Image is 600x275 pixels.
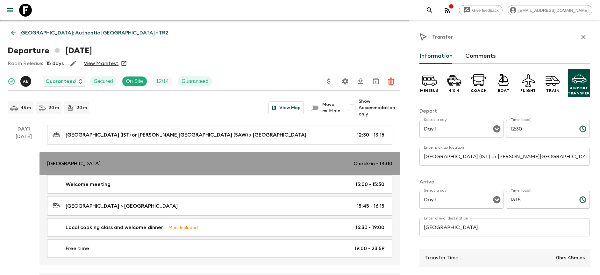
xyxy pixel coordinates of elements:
[469,8,502,13] span: Give feedback
[47,218,392,237] a: Local cooking class and welcome dinnerMeal Included16:30 - 19:00
[66,224,163,231] p: Local cooking class and welcome dinner
[369,75,382,88] button: Archive (Completed, Cancelled or Unsynced Departures only)
[459,5,503,15] a: Give feedback
[20,105,31,111] p: 45 m
[506,191,574,209] input: hh:mm
[424,216,468,221] label: Enter arrival destination
[46,78,76,85] p: Guaranteed
[152,76,173,86] div: Trip Fill
[19,29,168,37] p: [GEOGRAPHIC_DATA]: Authentic [GEOGRAPHIC_DATA] • TR2
[354,75,367,88] button: Download CSV
[94,78,113,85] p: Secured
[576,193,589,206] button: Choose time, selected time is 1:15 PM
[46,60,64,67] p: 15 days
[357,202,384,210] p: 15:45 - 16:15
[419,178,590,186] p: Arrive
[511,117,531,123] label: Time (local)
[498,88,509,93] p: Boat
[39,152,400,175] a: [GEOGRAPHIC_DATA]Check-in - 14:00
[355,224,384,231] p: 16:30 - 19:00
[66,181,111,188] p: Welcome meeting
[322,101,341,114] span: Move multiple
[354,160,392,167] p: Check-in - 14:00
[465,48,496,64] button: Comments
[268,101,304,114] button: View Map
[8,78,15,85] svg: Synced Successfully
[576,123,589,135] button: Choose time, selected time is 12:30 PM
[4,4,17,17] button: menu
[357,131,384,139] p: 12:30 - 13:15
[508,5,592,15] div: [EMAIL_ADDRESS][DOMAIN_NAME]
[420,88,438,93] p: Minibus
[182,78,209,85] p: Guaranteed
[168,224,198,231] p: Meal Included
[492,195,501,204] button: Open
[49,105,59,111] p: 30 m
[126,78,143,85] p: On Site
[47,125,392,145] a: [GEOGRAPHIC_DATA] (IST) or [PERSON_NAME][GEOGRAPHIC_DATA] (SAW) > [GEOGRAPHIC_DATA]12:30 - 13:15
[66,202,178,210] p: [GEOGRAPHIC_DATA] > [GEOGRAPHIC_DATA]
[20,78,32,83] span: Alp Edward Watmough
[47,196,392,216] a: [GEOGRAPHIC_DATA] > [GEOGRAPHIC_DATA]15:45 - 16:15
[16,133,32,265] div: [DATE]
[515,8,592,13] span: [EMAIL_ADDRESS][DOMAIN_NAME]
[385,75,397,88] button: Delete
[47,175,392,194] a: Welcome meeting15:00 - 15:30
[77,105,87,111] p: 30 m
[20,76,32,87] button: AE
[47,239,392,258] a: Free time19:00 - 23:59
[23,79,29,84] p: A E
[419,48,453,64] button: Information
[339,75,352,88] button: Settings
[359,98,400,117] span: Show Accommodation only
[511,188,531,193] label: Time (local)
[354,245,384,252] p: 19:00 - 23:59
[448,88,460,93] p: 4 x 4
[419,107,590,115] p: Depart
[8,60,43,67] p: Room Release:
[8,125,39,133] p: Day 1
[355,181,384,188] p: 15:00 - 15:30
[156,78,169,85] p: 12 / 14
[66,131,306,139] p: [GEOGRAPHIC_DATA] (IST) or [PERSON_NAME][GEOGRAPHIC_DATA] (SAW) > [GEOGRAPHIC_DATA]
[506,120,574,138] input: hh:mm
[520,88,536,93] p: Flight
[556,254,585,262] p: 0hrs 45mins
[84,60,118,67] a: View Manifest
[424,117,446,123] label: Select a day
[492,124,501,133] button: Open
[471,88,487,93] p: Coach
[90,76,117,86] div: Secured
[432,33,453,41] p: Transfer
[8,26,172,39] a: [GEOGRAPHIC_DATA]: Authentic [GEOGRAPHIC_DATA] • TR2
[323,75,335,88] button: Update Price, Early Bird Discount and Costs
[546,88,560,93] p: Train
[47,160,101,167] p: [GEOGRAPHIC_DATA]
[424,145,464,150] label: Enter pick up location
[122,76,147,86] div: On Site
[568,85,590,96] p: Airport Transfer
[423,4,436,17] button: search adventures
[66,245,89,252] p: Free time
[425,254,458,262] p: Transfer Time
[8,44,92,57] h1: Departure [DATE]
[424,188,446,193] label: Select a day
